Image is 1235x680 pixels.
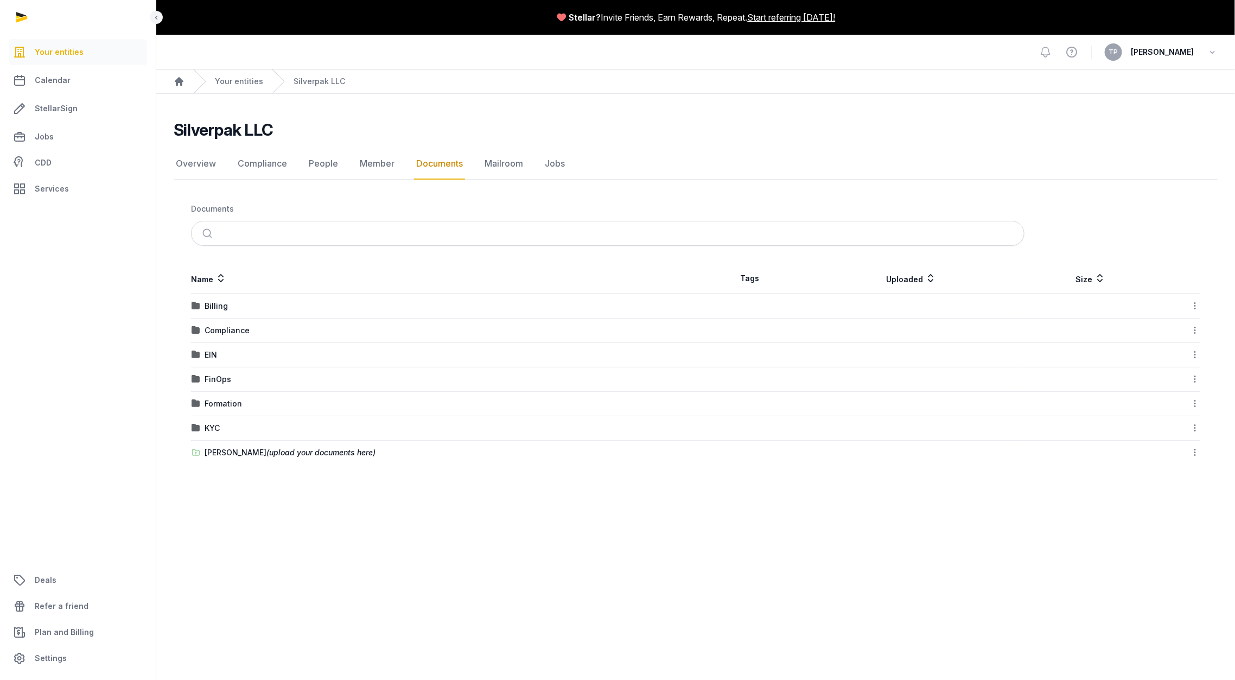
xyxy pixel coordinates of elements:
span: Jobs [35,130,54,143]
span: CDD [35,156,52,169]
nav: Breadcrumb [191,197,1200,221]
a: CDD [9,152,147,174]
a: Your entities [9,39,147,65]
span: Deals [35,574,56,587]
button: Submit [196,221,221,245]
img: folder.svg [192,424,200,433]
div: Documents [191,204,234,214]
a: Start referring [DATE]! [748,11,836,24]
img: folder.svg [192,375,200,384]
th: Name [191,263,696,294]
a: StellarSign [9,96,147,122]
a: Overview [174,148,218,180]
a: People [307,148,340,180]
div: [PERSON_NAME] [205,447,375,458]
div: FinOps [205,374,231,385]
span: Your entities [35,46,84,59]
div: KYC [205,423,220,434]
th: Tags [696,263,804,294]
a: Member [358,148,397,180]
a: Plan and Billing [9,619,147,645]
a: Refer a friend [9,593,147,619]
span: Services [35,182,69,195]
img: folder.svg [192,326,200,335]
th: Size [1018,263,1163,294]
h2: Silverpak LLC [174,120,273,139]
a: Silverpak LLC [294,76,345,87]
a: Documents [414,148,465,180]
th: Uploaded [804,263,1018,294]
span: Calendar [35,74,71,87]
span: Plan and Billing [35,626,94,639]
img: folder.svg [192,302,200,310]
a: Jobs [543,148,567,180]
a: Calendar [9,67,147,93]
a: Deals [9,567,147,593]
iframe: Chat Widget [1181,628,1235,680]
span: TP [1109,49,1118,55]
span: StellarSign [35,102,78,115]
nav: Breadcrumb [156,69,1235,94]
span: (upload your documents here) [266,448,375,457]
a: Services [9,176,147,202]
span: Refer a friend [35,600,88,613]
span: Stellar? [569,11,601,24]
span: Settings [35,652,67,665]
div: Compliance [205,325,250,336]
a: Jobs [9,124,147,150]
a: Settings [9,645,147,671]
nav: Tabs [174,148,1218,180]
span: [PERSON_NAME] [1131,46,1194,59]
a: Compliance [235,148,289,180]
div: Formation [205,398,242,409]
a: Mailroom [482,148,525,180]
img: folder-upload.svg [192,448,200,457]
div: Billing [205,301,228,312]
a: Your entities [215,76,263,87]
img: folder.svg [192,351,200,359]
button: TP [1105,43,1122,61]
div: EIN [205,349,217,360]
img: folder.svg [192,399,200,408]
